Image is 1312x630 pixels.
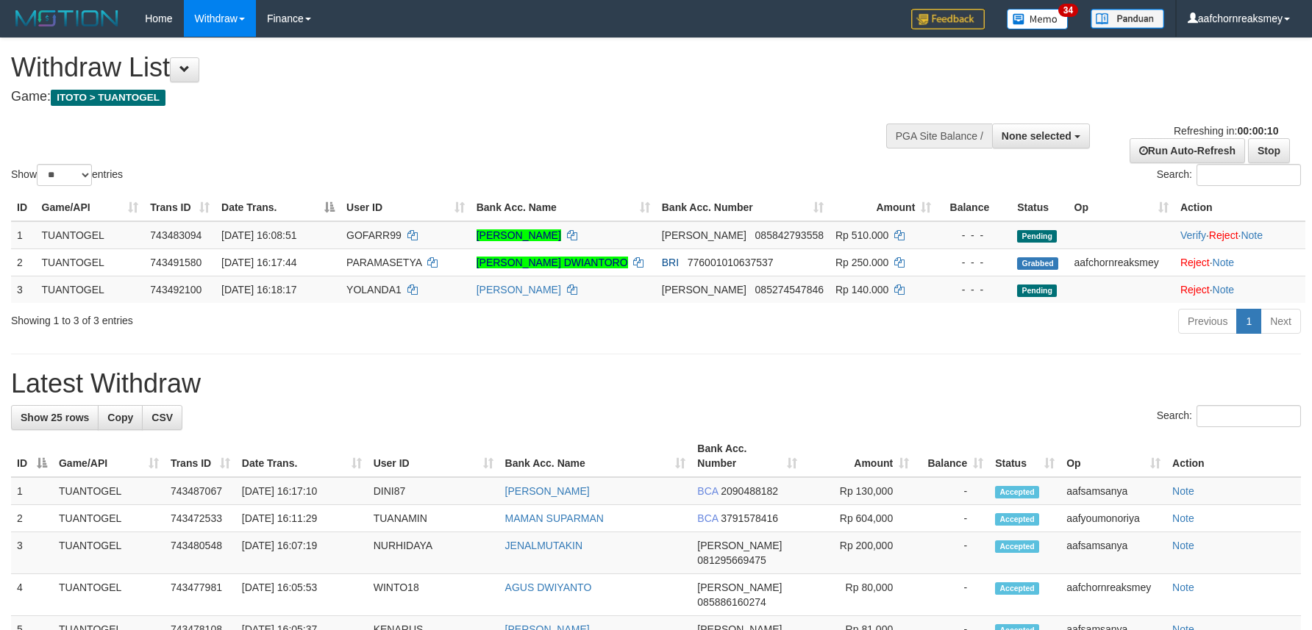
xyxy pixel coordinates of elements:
label: Show entries [11,164,123,186]
div: Showing 1 to 3 of 3 entries [11,307,535,328]
span: [DATE] 16:08:51 [221,229,296,241]
span: None selected [1002,130,1072,142]
td: - [915,532,989,574]
a: Stop [1248,138,1290,163]
h1: Withdraw List [11,53,860,82]
span: Copy 3791578416 to clipboard [721,512,778,524]
td: 1 [11,221,36,249]
td: · [1174,248,1305,276]
span: [PERSON_NAME] [662,284,746,296]
td: aafchornreaksmey [1069,248,1174,276]
img: Feedback.jpg [911,9,985,29]
span: Rp 250.000 [835,257,888,268]
td: 2 [11,505,53,532]
span: Copy 081295669475 to clipboard [697,554,766,566]
td: WINTO18 [368,574,499,616]
a: Run Auto-Refresh [1130,138,1245,163]
td: Rp 200,000 [803,532,915,574]
td: · [1174,276,1305,303]
td: 743472533 [165,505,236,532]
span: [DATE] 16:17:44 [221,257,296,268]
span: 34 [1058,4,1078,17]
img: panduan.png [1091,9,1164,29]
td: 1 [11,477,53,505]
a: Note [1213,284,1235,296]
span: Pending [1017,284,1057,297]
th: Amount: activate to sort column ascending [803,435,915,477]
span: 743491580 [150,257,202,268]
th: Bank Acc. Number: activate to sort column ascending [656,194,830,221]
span: Accepted [995,513,1039,526]
td: Rp 80,000 [803,574,915,616]
span: Accepted [995,486,1039,498]
a: Note [1213,257,1235,268]
a: Reject [1209,229,1238,241]
td: DINI87 [368,477,499,505]
td: [DATE] 16:17:10 [236,477,368,505]
a: Verify [1180,229,1206,241]
a: [PERSON_NAME] [477,284,561,296]
td: TUANTOGEL [36,248,145,276]
td: TUANTOGEL [53,532,165,574]
th: Trans ID: activate to sort column ascending [165,435,236,477]
td: 743487067 [165,477,236,505]
a: 1 [1236,309,1261,334]
td: - [915,505,989,532]
span: [PERSON_NAME] [697,581,782,593]
th: User ID: activate to sort column ascending [341,194,471,221]
th: Amount: activate to sort column ascending [830,194,937,221]
span: Refreshing in: [1174,125,1278,137]
span: Accepted [995,540,1039,553]
span: BRI [662,257,679,268]
a: [PERSON_NAME] [477,229,561,241]
span: 743483094 [150,229,202,241]
td: [DATE] 16:07:19 [236,532,368,574]
a: CSV [142,405,182,430]
td: TUANTOGEL [36,221,145,249]
td: aafyoumonoriya [1060,505,1166,532]
span: Show 25 rows [21,412,89,423]
td: TUANTOGEL [53,505,165,532]
td: TUANAMIN [368,505,499,532]
td: TUANTOGEL [53,574,165,616]
td: TUANTOGEL [36,276,145,303]
td: 3 [11,276,36,303]
span: Copy 085886160274 to clipboard [697,596,766,608]
th: Game/API: activate to sort column ascending [36,194,145,221]
td: Rp 130,000 [803,477,915,505]
td: aafsamsanya [1060,477,1166,505]
th: Balance: activate to sort column ascending [915,435,989,477]
span: CSV [151,412,173,423]
h1: Latest Withdraw [11,369,1301,398]
td: [DATE] 16:11:29 [236,505,368,532]
td: 3 [11,532,53,574]
td: · · [1174,221,1305,249]
a: [PERSON_NAME] DWIANTORO [477,257,628,268]
th: Game/API: activate to sort column ascending [53,435,165,477]
th: ID: activate to sort column descending [11,435,53,477]
th: Action [1174,194,1305,221]
span: Copy [107,412,133,423]
span: Copy 2090488182 to clipboard [721,485,778,497]
span: [PERSON_NAME] [697,540,782,551]
span: Pending [1017,230,1057,243]
td: TUANTOGEL [53,477,165,505]
span: PARAMASETYA [346,257,421,268]
div: - - - [943,282,1005,297]
td: 743477981 [165,574,236,616]
span: YOLANDA1 [346,284,402,296]
div: - - - [943,255,1005,270]
th: ID [11,194,36,221]
th: User ID: activate to sort column ascending [368,435,499,477]
span: Copy 085274547846 to clipboard [755,284,824,296]
input: Search: [1197,405,1301,427]
div: PGA Site Balance / [886,124,992,148]
a: Copy [98,405,143,430]
select: Showentries [37,164,92,186]
a: AGUS DWIYANTO [505,581,592,593]
a: Reject [1180,257,1210,268]
th: Trans ID: activate to sort column ascending [144,194,215,221]
button: None selected [992,124,1090,148]
span: ITOTO > TUANTOGEL [51,90,165,106]
a: MAMAN SUPARMAN [505,512,604,524]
